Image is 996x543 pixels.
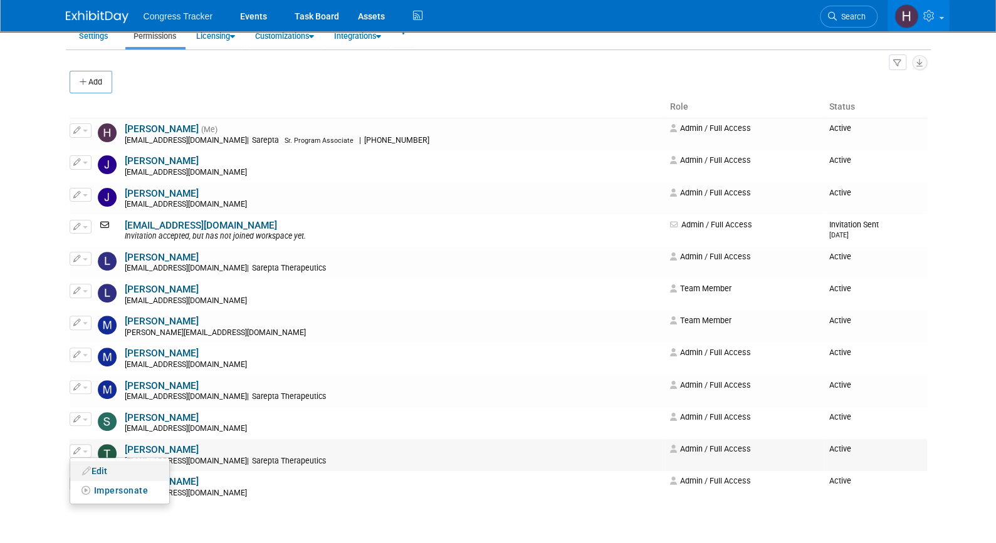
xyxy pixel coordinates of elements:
[125,220,277,231] a: [EMAIL_ADDRESS][DOMAIN_NAME]
[670,316,731,325] span: Team Member
[125,424,662,434] div: [EMAIL_ADDRESS][DOMAIN_NAME]
[249,136,283,145] span: Sarepta
[125,360,662,370] div: [EMAIL_ADDRESS][DOMAIN_NAME]
[247,457,249,465] span: |
[98,444,117,463] img: Tim Norcia
[125,412,199,423] a: [PERSON_NAME]
[829,231,848,239] small: [DATE]
[125,392,662,402] div: [EMAIL_ADDRESS][DOMAIN_NAME]
[249,457,330,465] span: Sarepta Therapeutics
[837,12,866,21] span: Search
[670,476,751,485] span: Admin / Full Access
[670,412,751,421] span: Admin / Full Access
[820,6,878,28] a: Search
[670,188,751,197] span: Admin / Full Access
[829,188,851,197] span: Active
[125,188,199,199] a: [PERSON_NAME]
[665,96,824,118] th: Role
[125,380,199,391] a: [PERSON_NAME]
[70,462,169,480] a: Edit
[125,232,662,242] div: Invitation accepted, but has not joined workspace yet.
[98,316,117,334] img: Maddie Ogren
[144,11,212,21] span: Congress Tracker
[359,136,361,145] span: |
[670,284,731,293] span: Team Member
[670,252,751,261] span: Admin / Full Access
[829,348,851,357] span: Active
[201,125,218,134] span: (Me)
[670,155,751,165] span: Admin / Full Access
[125,200,662,210] div: [EMAIL_ADDRESS][DOMAIN_NAME]
[247,392,249,401] span: |
[98,252,117,271] img: Liza Maloney
[285,137,354,145] span: Sr. Program Associate
[829,444,851,453] span: Active
[829,155,851,165] span: Active
[125,123,199,135] a: [PERSON_NAME]
[98,123,117,142] img: Heather Jones
[125,264,662,274] div: [EMAIL_ADDRESS][DOMAIN_NAME]
[66,11,128,23] img: ExhibitDay
[98,284,117,303] img: Lynne McPherson
[125,348,199,359] a: [PERSON_NAME]
[829,316,851,325] span: Active
[829,380,851,390] span: Active
[829,476,851,485] span: Active
[98,348,117,366] img: Mary DeSimone
[98,380,117,399] img: Matt Dimond
[98,412,117,431] img: Sara Hwang
[125,328,662,338] div: [PERSON_NAME][EMAIL_ADDRESS][DOMAIN_NAME]
[125,444,199,455] a: [PERSON_NAME]
[670,444,751,453] span: Admin / Full Access
[125,284,199,295] a: [PERSON_NAME]
[361,136,433,145] span: [PHONE_NUMBER]
[125,296,662,306] div: [EMAIL_ADDRESS][DOMAIN_NAME]
[670,220,752,229] span: Admin / Full Access
[670,348,751,357] span: Admin / Full Access
[98,188,117,207] img: Jessica Davidson
[125,155,199,167] a: [PERSON_NAME]
[894,4,918,28] img: Heather Jones
[125,252,199,263] a: [PERSON_NAME]
[249,264,330,272] span: Sarepta Therapeutics
[247,264,249,272] span: |
[247,136,249,145] span: |
[70,71,112,93] button: Add
[829,220,878,239] span: Invitation Sent
[125,316,199,327] a: [PERSON_NAME]
[824,96,926,118] th: Status
[125,168,662,178] div: [EMAIL_ADDRESS][DOMAIN_NAME]
[249,392,330,401] span: Sarepta Therapeutics
[98,155,117,174] img: Jackie Laboe
[829,252,851,261] span: Active
[670,123,751,133] span: Admin / Full Access
[125,457,662,467] div: [EMAIL_ADDRESS][DOMAIN_NAME]
[125,489,662,499] div: [EMAIL_ADDRESS][DOMAIN_NAME]
[829,123,851,133] span: Active
[829,284,851,293] span: Active
[829,412,851,421] span: Active
[94,485,149,495] span: Impersonate
[670,380,751,390] span: Admin / Full Access
[125,136,662,146] div: [EMAIL_ADDRESS][DOMAIN_NAME]
[76,482,155,499] button: Impersonate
